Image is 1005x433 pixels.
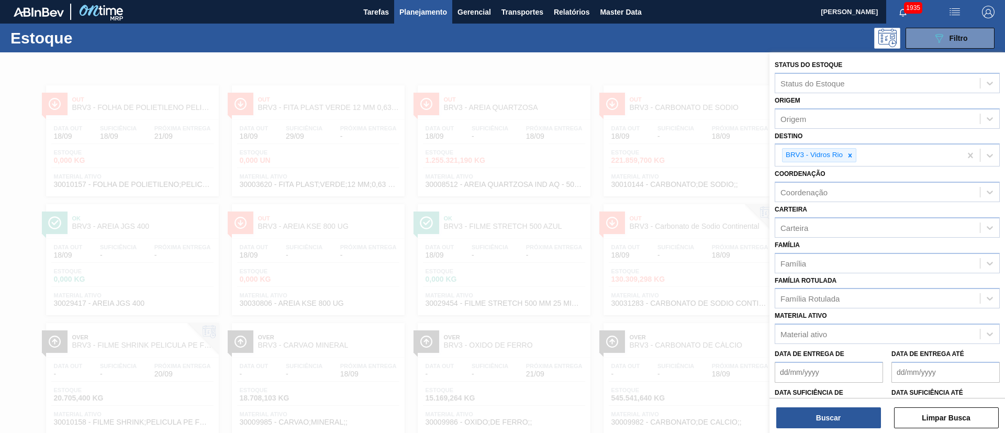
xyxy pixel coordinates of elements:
span: Transportes [501,6,543,18]
input: dd/mm/yyyy [891,362,1000,383]
label: Status do Estoque [775,61,842,69]
div: Status do Estoque [780,79,845,87]
div: Origem [780,114,806,123]
label: Data de Entrega até [891,350,964,358]
label: Data suficiência até [891,389,963,396]
img: userActions [948,6,961,18]
span: Filtro [950,34,968,42]
span: Master Data [600,6,641,18]
button: Notificações [886,5,920,19]
button: Filtro [906,28,995,49]
span: 1935 [904,2,922,14]
label: Carteira [775,206,807,213]
label: Data suficiência de [775,389,843,396]
span: Relatórios [554,6,589,18]
label: Família Rotulada [775,277,836,284]
div: BRV3 - Vidros Rio [783,149,844,162]
span: Gerencial [457,6,491,18]
div: Família Rotulada [780,294,840,303]
span: Planejamento [399,6,447,18]
div: Coordenação [780,188,828,197]
span: Tarefas [363,6,389,18]
img: Logout [982,6,995,18]
input: dd/mm/yyyy [775,362,883,383]
label: Família [775,241,800,249]
label: Origem [775,97,800,104]
label: Data de Entrega de [775,350,844,358]
div: Pogramando: nenhum usuário selecionado [874,28,900,49]
label: Destino [775,132,802,140]
div: Família [780,259,806,268]
div: Carteira [780,223,808,232]
img: TNhmsLtSVTkK8tSr43FrP2fwEKptu5GPRR3wAAAABJRU5ErkJggg== [14,7,64,17]
label: Material ativo [775,312,827,319]
label: Coordenação [775,170,825,177]
h1: Estoque [10,32,167,44]
div: Material ativo [780,330,827,339]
